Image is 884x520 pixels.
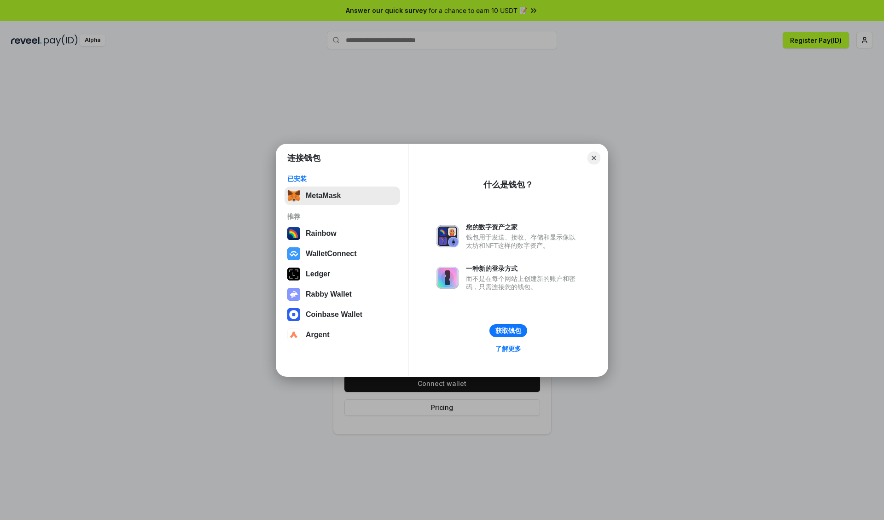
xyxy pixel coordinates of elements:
[466,275,580,291] div: 而不是在每个网站上创建新的账户和密码，只需连接您的钱包。
[287,268,300,280] img: svg+xml,%3Csvg%20xmlns%3D%22http%3A%2F%2Fwww.w3.org%2F2000%2Fsvg%22%20width%3D%2228%22%20height%3...
[287,212,397,221] div: 推荐
[287,247,300,260] img: svg+xml,%3Csvg%20width%3D%2228%22%20height%3D%2228%22%20viewBox%3D%220%200%2028%2028%22%20fill%3D...
[490,343,527,355] a: 了解更多
[587,152,600,164] button: Close
[483,179,533,190] div: 什么是钱包？
[287,328,300,341] img: svg+xml,%3Csvg%20width%3D%2228%22%20height%3D%2228%22%20viewBox%3D%220%200%2028%2028%22%20fill%3D...
[285,305,400,324] button: Coinbase Wallet
[306,250,357,258] div: WalletConnect
[306,331,330,339] div: Argent
[466,223,580,231] div: 您的数字资产之家
[495,345,521,353] div: 了解更多
[287,175,397,183] div: 已安装
[466,233,580,250] div: 钱包用于发送、接收、存储和显示像以太坊和NFT这样的数字资产。
[287,288,300,301] img: svg+xml,%3Csvg%20xmlns%3D%22http%3A%2F%2Fwww.w3.org%2F2000%2Fsvg%22%20fill%3D%22none%22%20viewBox...
[306,270,330,278] div: Ledger
[285,245,400,263] button: WalletConnect
[306,229,337,238] div: Rainbow
[285,187,400,205] button: MetaMask
[285,285,400,304] button: Rabby Wallet
[285,265,400,283] button: Ledger
[287,227,300,240] img: svg+xml,%3Csvg%20width%3D%22120%22%20height%3D%22120%22%20viewBox%3D%220%200%20120%20120%22%20fil...
[436,225,459,247] img: svg+xml,%3Csvg%20xmlns%3D%22http%3A%2F%2Fwww.w3.org%2F2000%2Fsvg%22%20fill%3D%22none%22%20viewBox...
[495,327,521,335] div: 获取钱包
[466,264,580,273] div: 一种新的登录方式
[436,267,459,289] img: svg+xml,%3Csvg%20xmlns%3D%22http%3A%2F%2Fwww.w3.org%2F2000%2Fsvg%22%20fill%3D%22none%22%20viewBox...
[306,192,341,200] div: MetaMask
[306,310,362,319] div: Coinbase Wallet
[285,326,400,344] button: Argent
[287,152,320,164] h1: 连接钱包
[306,290,352,298] div: Rabby Wallet
[489,324,527,337] button: 获取钱包
[287,308,300,321] img: svg+xml,%3Csvg%20width%3D%2228%22%20height%3D%2228%22%20viewBox%3D%220%200%2028%2028%22%20fill%3D...
[287,189,300,202] img: svg+xml,%3Csvg%20fill%3D%22none%22%20height%3D%2233%22%20viewBox%3D%220%200%2035%2033%22%20width%...
[285,224,400,243] button: Rainbow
